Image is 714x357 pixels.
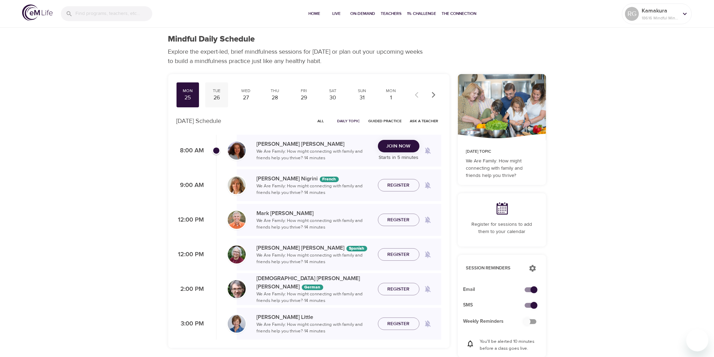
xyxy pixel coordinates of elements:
[378,179,419,192] button: Register
[295,88,313,94] div: Fri
[388,320,410,328] span: Register
[351,10,376,17] span: On-Demand
[257,252,372,266] p: We Are Family: How might connecting with family and friends help you thrive? · 14 minutes
[378,248,419,261] button: Register
[324,88,342,94] div: Sat
[388,285,410,294] span: Register
[337,118,360,124] span: Daily Topic
[642,15,678,21] p: 18616 Mindful Minutes
[177,250,204,259] p: 12:00 PM
[257,209,372,217] p: Mark [PERSON_NAME]
[257,321,372,335] p: We Are Family: How might connecting with family and friends help you thrive? · 14 minutes
[388,216,410,224] span: Register
[208,94,225,102] div: 26
[237,88,254,94] div: Wed
[266,88,283,94] div: Thu
[388,181,410,190] span: Register
[257,140,372,148] p: [PERSON_NAME] [PERSON_NAME]
[378,140,419,153] button: Join Now
[177,215,204,225] p: 12:00 PM
[463,318,530,325] span: Weekly Reminders
[419,315,436,332] span: Remind me when a class goes live every Monday at 3:00 PM
[466,158,538,179] p: We Are Family: How might connecting with family and friends help you thrive?
[480,338,538,352] p: You'll be alerted 10 minutes before a class goes live.
[381,10,402,17] span: Teachers
[388,250,410,259] span: Register
[369,118,402,124] span: Guided Practice
[466,221,538,235] p: Register for sessions to add them to your calendar
[257,291,372,304] p: We Are Family: How might connecting with family and friends help you thrive? · 14 minutes
[179,88,197,94] div: Mon
[257,148,372,162] p: We Are Family: How might connecting with family and friends help you thrive? · 14 minutes
[353,94,371,102] div: 31
[228,280,246,298] img: Christian%20L%C3%BCtke%20W%C3%B6stmann.png
[257,244,372,252] p: [PERSON_NAME] [PERSON_NAME]
[257,274,372,291] p: [DEMOGRAPHIC_DATA] [PERSON_NAME] [PERSON_NAME]
[313,118,329,124] span: All
[346,246,367,251] div: The episodes in this programs will be in Spanish
[466,265,522,272] p: Session Reminders
[419,246,436,263] span: Remind me when a class goes live every Monday at 12:00 PM
[378,318,419,330] button: Register
[466,149,538,155] p: [DATE] Topic
[419,142,436,159] span: Remind me when a class goes live every Monday at 8:00 AM
[257,183,372,196] p: We Are Family: How might connecting with family and friends help you thrive? · 14 minutes
[328,10,345,17] span: Live
[228,142,246,160] img: Cindy2%20031422%20blue%20filter%20hi-res.jpg
[168,34,255,44] h1: Mindful Daily Schedule
[257,175,372,183] p: [PERSON_NAME] Nigrini
[228,315,246,333] img: Kerry_Little_Headshot_min.jpg
[177,116,222,126] p: [DATE] Schedule
[257,313,372,321] p: [PERSON_NAME] Little
[228,246,246,264] img: Bernice_Moore_min.jpg
[208,88,225,94] div: Tue
[686,329,708,351] iframe: Button to launch messaging window
[382,88,400,94] div: Mon
[306,10,323,17] span: Home
[75,6,152,21] input: Find programs, teachers, etc...
[324,94,342,102] div: 30
[257,217,372,231] p: We Are Family: How might connecting with family and friends help you thrive? · 14 minutes
[410,118,439,124] span: Ask a Teacher
[302,285,323,290] div: The episodes in this programs will be in German
[366,116,405,126] button: Guided Practice
[177,146,204,155] p: 8:00 AM
[228,176,246,194] img: MelissaNigiri.jpg
[419,212,436,228] span: Remind me when a class goes live every Monday at 12:00 PM
[22,5,53,21] img: logo
[177,319,204,329] p: 3:00 PM
[237,94,254,102] div: 27
[295,94,313,102] div: 29
[378,283,419,296] button: Register
[442,10,477,17] span: The Connection
[407,116,441,126] button: Ask a Teacher
[177,285,204,294] p: 2:00 PM
[382,94,400,102] div: 1
[378,154,419,161] p: Starts in 5 minutes
[378,214,419,226] button: Register
[168,47,428,66] p: Explore the expert-led, brief mindfulness sessions for [DATE] or plan out your upcoming weeks to ...
[625,7,639,21] div: RG
[266,94,283,102] div: 28
[407,10,436,17] span: 1% Challenge
[353,88,371,94] div: Sun
[463,302,530,309] span: SMS
[179,94,197,102] div: 25
[310,116,332,126] button: All
[177,181,204,190] p: 9:00 AM
[228,211,246,229] img: Mark_Pirtle-min.jpg
[419,177,436,194] span: Remind me when a class goes live every Monday at 9:00 AM
[463,286,530,293] span: Email
[642,7,678,15] p: Kamakura
[335,116,363,126] button: Daily Topic
[387,142,411,151] span: Join Now
[320,177,339,182] div: The episodes in this programs will be in French
[419,281,436,297] span: Remind me when a class goes live every Monday at 2:00 PM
